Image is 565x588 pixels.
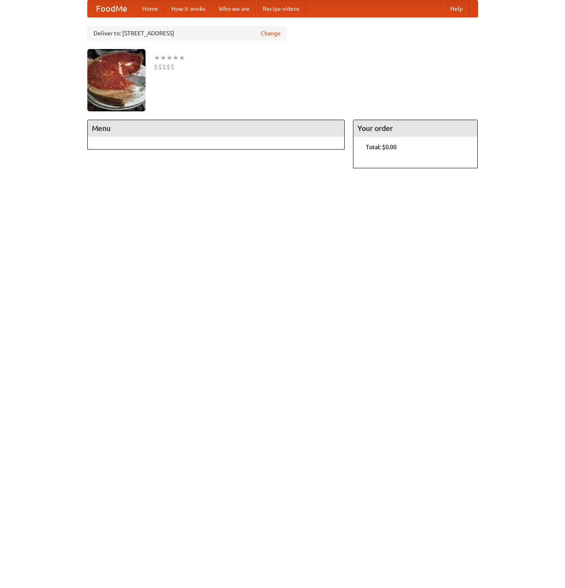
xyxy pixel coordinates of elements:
li: $ [170,62,175,71]
b: Total: $0.00 [366,144,397,150]
a: FoodMe [88,0,136,17]
a: Help [444,0,469,17]
li: $ [154,62,158,71]
li: ★ [154,53,160,62]
li: ★ [160,53,166,62]
h4: Your order [353,120,477,137]
li: $ [166,62,170,71]
a: Home [136,0,165,17]
li: $ [162,62,166,71]
a: Recipe videos [256,0,306,17]
img: angular.jpg [87,49,146,111]
h4: Menu [88,120,345,137]
div: Deliver to: [STREET_ADDRESS] [87,26,287,41]
li: $ [158,62,162,71]
a: Change [261,29,281,37]
li: ★ [179,53,185,62]
a: How it works [165,0,212,17]
li: ★ [166,53,173,62]
li: ★ [173,53,179,62]
a: Who we are [212,0,256,17]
